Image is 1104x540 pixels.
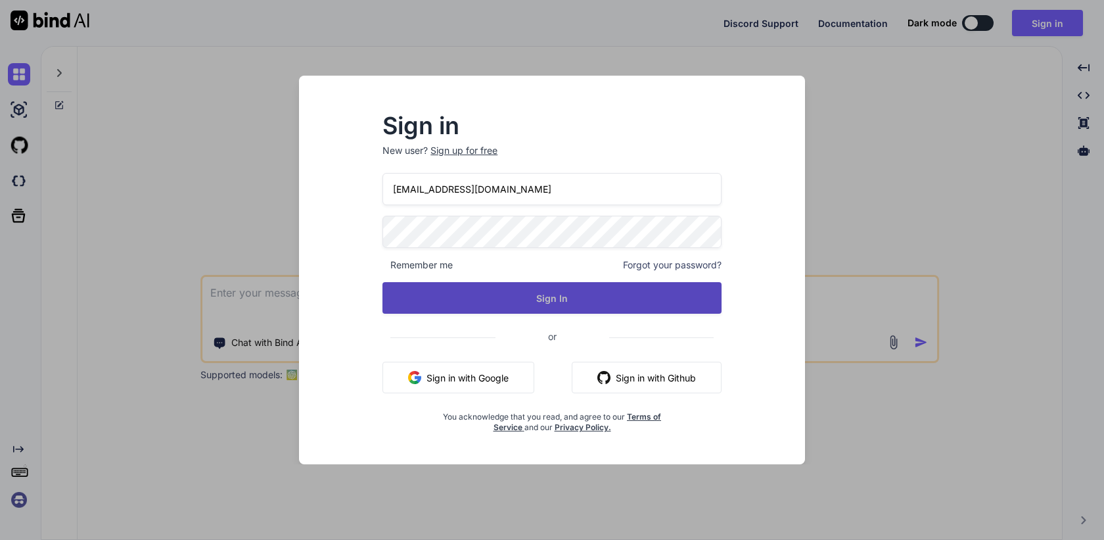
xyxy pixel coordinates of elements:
[597,371,610,384] img: github
[623,258,722,272] span: Forgot your password?
[382,115,722,136] h2: Sign in
[408,371,421,384] img: google
[430,144,497,157] div: Sign up for free
[555,422,611,432] a: Privacy Policy.
[572,362,722,393] button: Sign in with Github
[382,173,722,205] input: Login or Email
[382,258,453,272] span: Remember me
[382,282,722,314] button: Sign In
[495,320,609,353] span: or
[382,362,534,393] button: Sign in with Google
[494,412,662,432] a: Terms of Service
[439,404,665,433] div: You acknowledge that you read, and agree to our and our
[382,144,722,173] p: New user?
